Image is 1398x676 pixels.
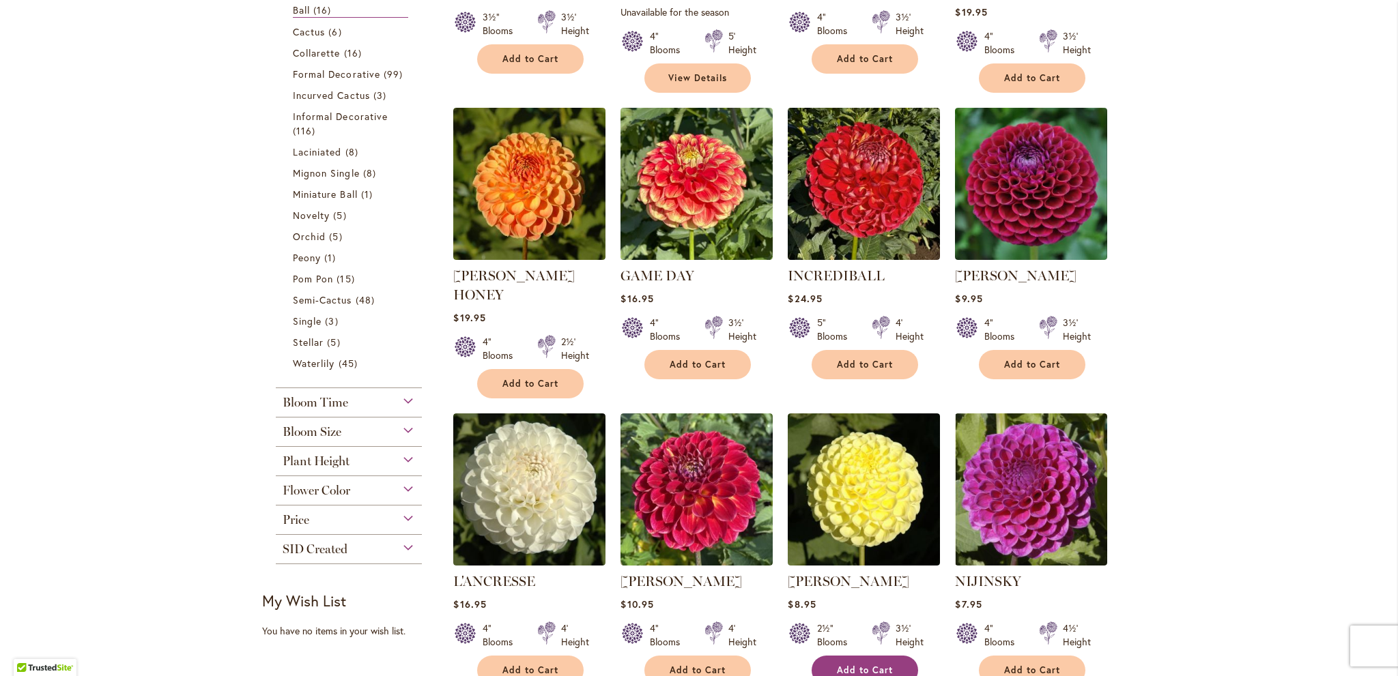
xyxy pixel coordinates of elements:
p: Unavailable for the season [620,5,773,18]
span: Bloom Time [283,395,348,410]
a: Incurved Cactus 3 [293,88,408,102]
span: Add to Cart [502,664,558,676]
div: 4" Blooms [984,316,1023,343]
a: L'ANCRESSE [453,555,605,568]
button: Add to Cart [477,369,584,398]
span: $19.95 [453,311,485,324]
div: 3½' Height [896,621,924,649]
a: INCREDIBALL [788,267,885,284]
span: Miniature Ball [293,188,358,201]
button: Add to Cart [644,350,751,379]
a: Matty Boo [620,555,773,568]
a: Mignon Single 8 [293,166,408,180]
span: Price [283,512,309,527]
div: 4' Height [896,316,924,343]
img: L'ANCRESSE [453,413,605,565]
span: 99 [384,67,406,81]
span: Add to Cart [1004,664,1060,676]
span: Informal Decorative [293,110,388,123]
a: CRICHTON HONEY [453,250,605,263]
div: 4" Blooms [650,316,688,343]
span: Laciniated [293,145,342,158]
a: Collarette 16 [293,46,408,60]
a: Informal Decorative 116 [293,109,408,138]
div: You have no items in your wish list. [262,624,444,638]
a: NETTIE [788,555,940,568]
div: 3½' Height [728,316,756,343]
iframe: Launch Accessibility Center [10,628,48,666]
a: Novelty 5 [293,208,408,222]
a: [PERSON_NAME] HONEY [453,267,575,303]
span: Orchid [293,230,326,243]
a: Miniature Ball 1 [293,187,408,201]
a: Incrediball [788,250,940,263]
span: Add to Cart [1004,359,1060,370]
button: Add to Cart [979,350,1085,379]
a: GAME DAY [620,250,773,263]
strong: My Wish List [262,591,346,611]
span: Add to Cart [670,664,726,676]
button: Add to Cart [477,44,584,74]
span: 3 [325,314,341,328]
img: GAME DAY [620,108,773,260]
img: NIJINSKY [955,413,1107,565]
span: Add to Cart [670,359,726,370]
a: Cactus 6 [293,25,408,39]
span: Collarette [293,46,341,59]
span: $10.95 [620,598,653,611]
span: Novelty [293,209,330,222]
a: Pom Pon 15 [293,271,408,286]
a: Stellar 5 [293,335,408,349]
span: Cactus [293,25,325,38]
span: Pom Pon [293,272,333,285]
img: Matty Boo [620,413,773,565]
div: 4" Blooms [483,621,521,649]
span: 8 [363,166,380,180]
a: NIJINSKY [955,555,1107,568]
div: 4" Blooms [483,335,521,362]
span: Incurved Cactus [293,89,370,102]
span: 5 [327,335,343,349]
div: 4" Blooms [984,621,1023,649]
div: 4' Height [561,621,589,649]
div: 4' Height [728,621,756,649]
button: Add to Cart [812,350,918,379]
a: [PERSON_NAME] [788,573,909,589]
a: Orchid 5 [293,229,408,244]
span: Add to Cart [837,664,893,676]
a: L'ANCRESSE [453,573,535,589]
span: Add to Cart [502,378,558,390]
span: SID Created [283,542,347,557]
span: Semi-Cactus [293,293,352,306]
span: Flower Color [283,483,350,498]
a: Ball 16 [293,3,408,18]
span: Bloom Size [283,424,341,439]
span: 5 [329,229,345,244]
span: $8.95 [788,598,816,611]
a: Ivanetti [955,250,1107,263]
span: Add to Cart [837,53,893,65]
img: Ivanetti [955,108,1107,260]
span: $16.95 [620,292,653,305]
span: 15 [337,271,358,286]
img: CRICHTON HONEY [453,108,605,260]
span: 48 [356,293,378,307]
a: View Details [644,63,751,93]
span: Add to Cart [502,53,558,65]
span: 1 [361,187,376,201]
span: Formal Decorative [293,68,380,80]
span: $24.95 [788,292,822,305]
span: Stellar [293,336,324,349]
span: $9.95 [955,292,982,305]
button: Add to Cart [812,44,918,74]
a: Semi-Cactus 48 [293,293,408,307]
span: 16 [313,3,334,17]
img: NETTIE [788,413,940,565]
span: 45 [339,356,361,370]
div: 2½" Blooms [817,621,855,649]
div: 3½' Height [1063,316,1091,343]
span: Peony [293,251,321,264]
div: 3½' Height [1063,29,1091,57]
div: 4" Blooms [984,29,1023,57]
span: Plant Height [283,454,349,469]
